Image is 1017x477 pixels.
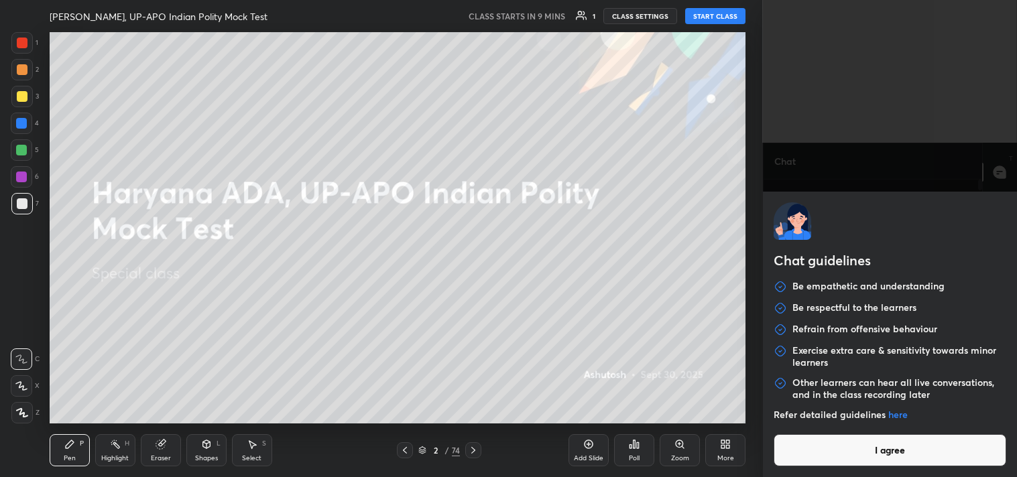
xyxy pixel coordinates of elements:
[11,402,40,423] div: Z
[603,8,677,24] button: CLASS SETTINGS
[429,446,442,454] div: 2
[888,408,908,421] a: here
[80,440,84,447] div: P
[242,455,261,462] div: Select
[445,446,449,454] div: /
[792,301,916,315] p: Be respectful to the learners
[11,113,39,134] div: 4
[101,455,129,462] div: Highlight
[792,377,1006,401] p: Other learners can hear all live conversations, and in the class recording later
[217,440,221,447] div: L
[125,440,129,447] div: H
[11,86,39,107] div: 3
[792,323,937,336] p: Refrain from offensive behaviour
[792,344,1006,368] p: Exercise extra care & sensitivity towards minor learners
[671,455,689,462] div: Zoom
[792,280,945,293] p: Be empathetic and understanding
[593,13,595,19] div: 1
[11,139,39,161] div: 5
[11,166,39,188] div: 6
[774,409,1006,421] p: Refer detailed guidelines
[50,10,267,23] h4: [PERSON_NAME], UP-APO Indian Polity Mock Test
[151,455,171,462] div: Eraser
[574,455,603,462] div: Add Slide
[11,59,39,80] div: 2
[452,444,460,456] div: 74
[685,8,745,24] button: START CLASS
[11,193,39,214] div: 7
[262,440,266,447] div: S
[11,375,40,397] div: X
[629,455,640,462] div: Poll
[774,251,1006,273] h2: Chat guidelines
[717,455,734,462] div: More
[195,455,218,462] div: Shapes
[11,32,38,54] div: 1
[64,455,76,462] div: Pen
[11,348,40,370] div: C
[469,10,565,22] h5: CLASS STARTS IN 9 MINS
[774,434,1006,466] button: I agree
